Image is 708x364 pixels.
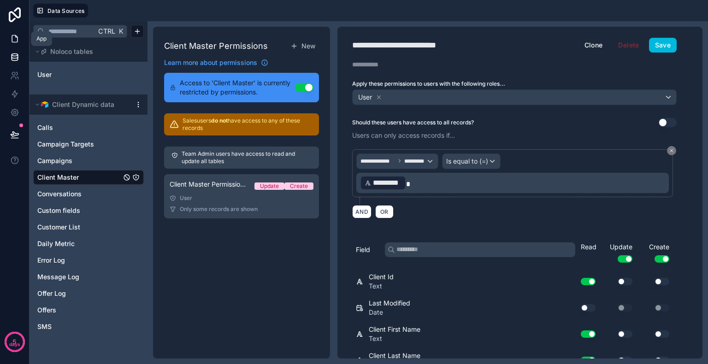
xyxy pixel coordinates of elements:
[352,89,677,105] button: User
[33,45,138,58] button: Noloco tables
[33,253,144,268] div: Error Log
[33,303,144,317] div: Offers
[33,187,144,201] div: Conversations
[369,272,394,282] span: Client Id
[37,206,121,215] a: Custom fields
[578,38,609,53] button: Clone
[37,173,79,182] span: Client Master
[211,117,228,124] strong: do not
[164,40,268,53] h1: Client Master Permissions
[352,119,474,126] label: Should these users have access to all records?
[37,256,121,265] a: Error Log
[33,286,144,301] div: Offer Log
[33,153,144,168] div: Campaigns
[164,58,268,67] a: Learn more about permissions
[37,256,65,265] span: Error Log
[37,140,121,149] a: Campaign Targets
[33,220,144,235] div: Customer List
[37,239,75,248] span: Daily Metric
[37,140,94,149] span: Campaign Targets
[164,58,257,67] span: Learn more about permissions
[52,100,114,109] span: Client Dynamic data
[369,334,420,343] span: Text
[442,153,501,169] button: Is equal to (=)
[636,242,673,263] div: Create
[33,4,88,18] button: Data Sources
[182,150,312,165] p: Team Admin users have access to read and update all tables
[37,206,80,215] span: Custom fields
[9,341,20,348] p: days
[369,299,410,308] span: Last Modified
[37,70,112,79] a: User
[356,245,370,254] span: Field
[37,305,121,315] a: Offers
[37,123,53,132] span: Calls
[36,35,47,42] div: App
[164,174,319,218] a: Client Master Permission 1UpdateCreateUserOnly some records are shown
[446,157,488,166] span: Is equal to (=)
[170,194,313,202] div: User
[37,272,79,282] span: Message Log
[183,117,313,132] p: Sales users have access to any of these records
[37,173,121,182] a: Client Master
[352,205,372,218] button: AND
[37,272,121,282] a: Message Log
[581,242,599,252] div: Read
[599,242,636,263] div: Update
[33,98,131,111] button: Airtable LogoClient Dynamic data
[37,289,66,298] span: Offer Log
[369,282,394,291] span: Text
[118,28,124,35] span: K
[33,170,144,185] div: Client Master
[33,203,144,218] div: Custom fields
[649,38,677,53] button: Save
[33,236,144,251] div: Daily Metric
[41,101,48,108] img: Airtable Logo
[37,322,121,331] a: SMS
[37,70,52,79] span: User
[358,93,372,102] span: User
[352,80,677,88] label: Apply these permissions to users with the following roles...
[287,38,319,54] button: New
[378,208,390,215] span: OR
[369,308,410,317] span: Date
[260,182,279,190] div: Update
[37,289,121,298] a: Offer Log
[180,78,295,97] span: Access to 'Client Master' is currently restricted by permissions.
[37,223,80,232] span: Customer List
[12,337,17,346] p: 5
[33,120,144,135] div: Calls
[369,351,420,360] span: Client Last Name
[170,180,247,189] span: Client Master Permission 1
[37,305,56,315] span: Offers
[37,156,121,165] a: Campaigns
[37,156,72,165] span: Campaigns
[37,239,121,248] a: Daily Metric
[375,205,394,218] button: OR
[301,41,315,51] span: New
[352,131,677,140] p: Users can only access records if...
[369,325,420,334] span: Client First Name
[37,189,121,199] a: Conversations
[33,270,144,284] div: Message Log
[33,319,144,334] div: SMS
[33,67,144,82] div: User
[47,7,85,14] span: Data Sources
[33,137,144,152] div: Campaign Targets
[180,205,258,213] span: Only some records are shown
[290,182,308,190] div: Create
[37,223,121,232] a: Customer List
[37,189,82,199] span: Conversations
[37,123,121,132] a: Calls
[97,25,116,37] span: Ctrl
[50,47,93,56] span: Noloco tables
[37,322,52,331] span: SMS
